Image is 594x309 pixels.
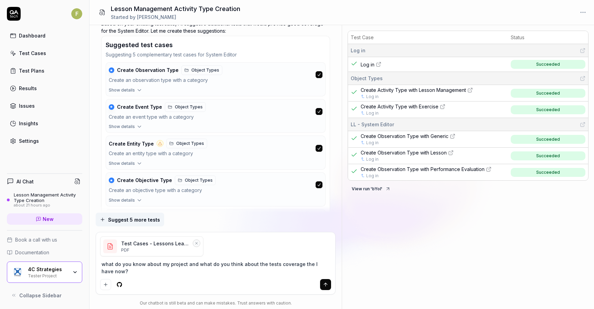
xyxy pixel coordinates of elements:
a: Results [7,82,82,95]
th: Test Case [348,31,508,44]
span: F [71,8,82,19]
span: Create Entity Type [109,141,154,147]
p: Based on your existing test suite, I'll suggest 5 additional tests that would provide good covera... [101,20,330,34]
a: Log in [366,140,379,146]
a: Dashboard [7,29,82,42]
span: Show details [109,87,135,93]
a: Object Types [162,212,203,222]
div: Insights [19,120,38,127]
button: Show details [106,87,326,96]
span: Documentation [15,249,49,256]
span: Create Objective Type [117,177,172,183]
button: Remove file [193,239,200,247]
span: New [43,215,54,223]
a: Log in [366,110,379,116]
button: View run 'bYoI' [348,183,395,194]
a: Log in [366,156,379,162]
button: Create Entity TypeObject TypesCreate an entity type with a category [106,136,326,160]
th: Status [508,31,588,44]
span: Create Observation Type with Generic [361,132,448,140]
a: Object Types [181,65,222,75]
div: Succeeded [536,90,560,96]
p: Test Cases - Lessons Learned.pdf [121,240,190,247]
div: Succeeded [536,61,560,67]
button: 4C Strategies Logo4C StrategiesTester Project [7,262,82,283]
a: Log in [366,173,379,179]
span: LL - System Editor [351,121,394,128]
img: 4C Strategies Logo [11,266,24,278]
span: Object Types [175,104,203,110]
div: Succeeded [536,169,560,175]
button: F [71,7,82,21]
div: 4C Strategies [28,266,68,273]
span: Create Activity Type with Exercise [361,103,438,110]
div: ★ [109,67,114,73]
div: about 21 hours ago [14,203,82,208]
span: Log in [361,61,374,68]
a: Test Cases [7,46,82,60]
button: ★Create Objective TypeObject TypesCreate an objective type with a category [106,173,326,197]
button: Test Cases - Lessons Learned.pdfPDFRemove file [100,236,203,256]
a: Lesson Management Activity Type Creationabout 21 hours ago [7,192,82,208]
span: Create Observation Type [117,67,179,73]
div: Lesson Management Activity Type Creation [14,192,82,203]
div: Create an objective type with a category [109,187,313,194]
span: Create Observation Type with Performance Evaluation [361,166,485,173]
span: Object Types [176,140,204,147]
button: ★Create Event TypeObject TypesCreate an event type with a category [106,99,326,124]
div: Succeeded [536,136,560,142]
a: Issues [7,99,82,113]
span: Book a call with us [15,236,57,243]
span: Collapse Sidebar [19,292,62,299]
div: Tester Project [28,273,68,278]
a: Create Observation Type with Lesson [361,149,507,156]
span: Object Types [191,67,219,73]
span: Object Types [351,75,383,82]
h1: Lesson Management Activity Type Creation [111,4,240,13]
button: Suggest 5 more tests [96,213,164,226]
div: Succeeded [536,107,560,113]
span: Show details [109,197,135,203]
div: ★ [109,104,114,110]
div: Test Cases [19,50,46,57]
a: Settings [7,134,82,148]
a: Object Types [165,102,206,112]
button: Show details [106,160,326,169]
button: Collapse Sidebar [7,288,82,302]
span: Suggest 5 more tests [108,216,160,223]
span: [PERSON_NAME] [137,14,176,20]
span: Log in [351,47,365,54]
div: Dashboard [19,32,45,39]
p: Suggesting 5 complementary test cases for System Editor [106,51,326,58]
button: Show details [106,197,326,206]
div: Create an entity type with a category [109,150,313,158]
div: Succeeded [536,153,560,159]
a: New [7,213,82,225]
div: Create an event type with a category [109,113,313,121]
span: Show details [109,160,135,167]
h4: AI Chat [17,178,34,185]
div: Results [19,85,37,92]
h3: Suggested test cases [106,40,173,50]
div: Started by [111,13,240,21]
a: Object Types [175,175,216,185]
button: Show details [106,124,326,132]
a: Create Activity Type with Exercise [361,103,507,110]
div: Create an observation type with a category [109,76,313,84]
a: Book a call with us [7,236,82,243]
a: View run 'bYoI' [348,185,395,192]
span: Object Types [185,177,213,183]
a: Create Observation Type with Generic [361,132,507,140]
button: ★Create Observation TypeObject TypesCreate an observation type with a category [106,63,326,87]
a: Log in [366,94,379,100]
a: Test Plans [7,64,82,77]
p: PDF [121,247,190,253]
a: Log in [361,61,507,68]
textarea: what do you know about my project and what do you think about the tests coverage the I have now? [100,259,331,276]
span: Create Activity Type with Lesson Management [361,86,466,94]
button: Add attachment [100,279,111,290]
a: Create Activity Type with Lesson Management [361,86,507,94]
span: Show details [109,124,135,130]
div: Our chatbot is still beta and can make mistakes. Trust answers with caution. [96,300,335,306]
div: ★ [109,178,114,183]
